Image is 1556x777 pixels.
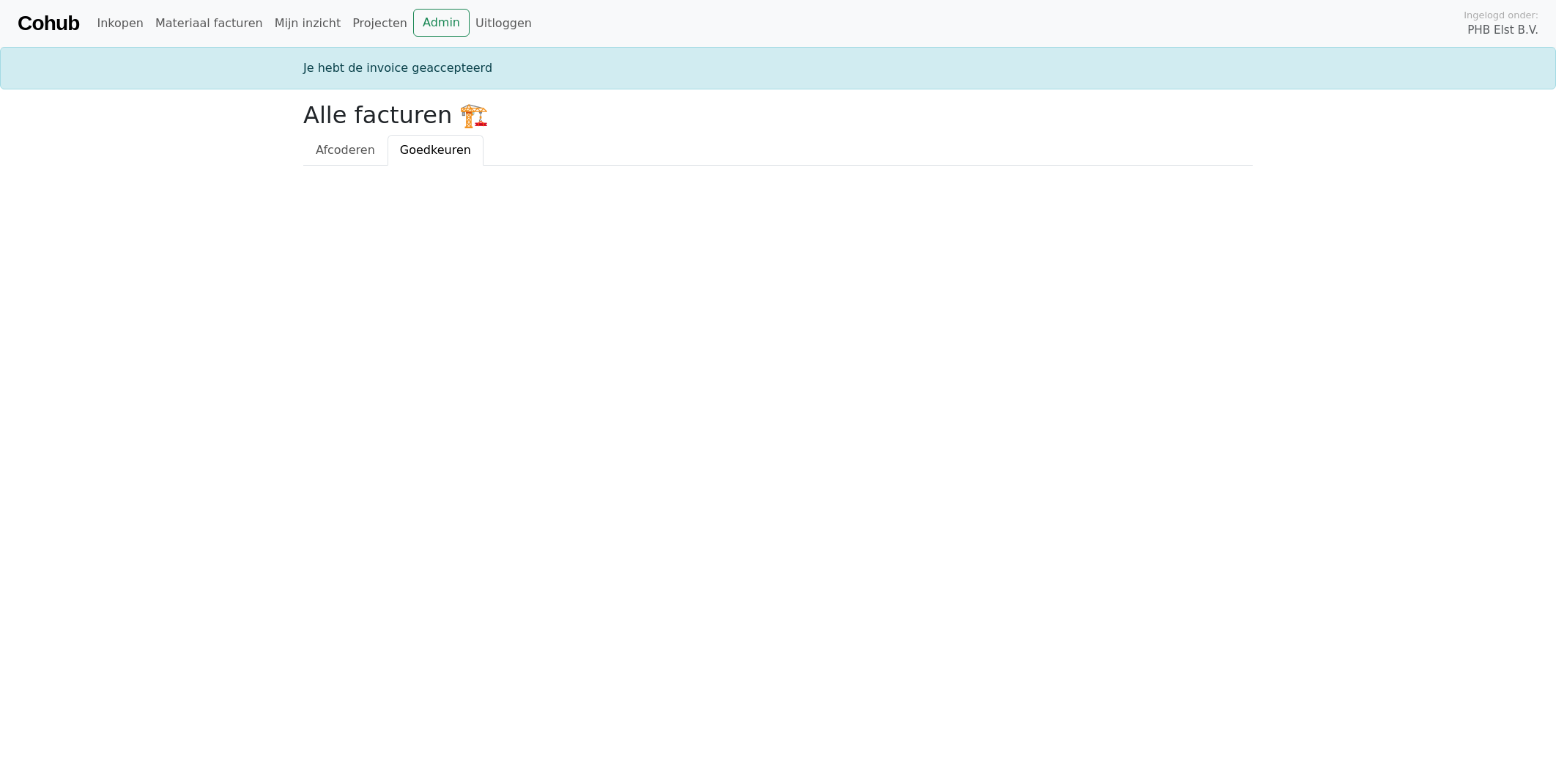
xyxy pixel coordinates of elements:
[303,135,388,166] a: Afcoderen
[149,9,269,38] a: Materiaal facturen
[18,6,79,41] a: Cohub
[1467,22,1538,39] span: PHB Elst B.V.
[91,9,149,38] a: Inkopen
[1464,8,1538,22] span: Ingelogd onder:
[388,135,484,166] a: Goedkeuren
[400,143,471,157] span: Goedkeuren
[470,9,538,38] a: Uitloggen
[294,59,1262,77] div: Je hebt de invoice geaccepteerd
[413,9,470,37] a: Admin
[303,101,1253,129] h2: Alle facturen 🏗️
[347,9,413,38] a: Projecten
[269,9,347,38] a: Mijn inzicht
[316,143,375,157] span: Afcoderen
